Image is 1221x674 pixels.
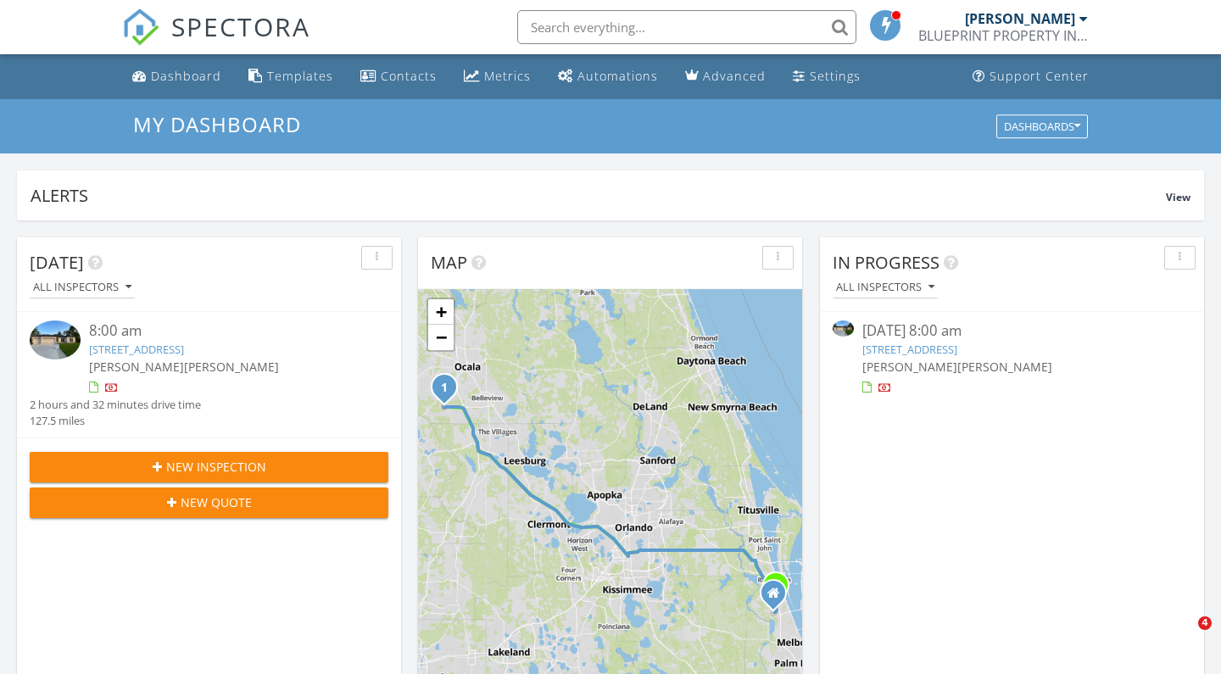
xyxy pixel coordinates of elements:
[428,299,454,325] a: Zoom in
[703,68,766,84] div: Advanced
[786,61,867,92] a: Settings
[30,320,81,359] img: 9368649%2Fcover_photos%2Futuc4eDkhpMR9AzjRLXX%2Fsmall.jpg
[30,320,388,429] a: 8:00 am [STREET_ADDRESS] [PERSON_NAME][PERSON_NAME] 2 hours and 32 minutes drive time 127.5 miles
[957,359,1052,375] span: [PERSON_NAME]
[171,8,310,44] span: SPECTORA
[836,281,934,293] div: All Inspectors
[181,493,252,511] span: New Quote
[431,251,467,274] span: Map
[151,68,221,84] div: Dashboard
[125,61,228,92] a: Dashboard
[30,487,388,518] button: New Quote
[122,8,159,46] img: The Best Home Inspection Software - Spectora
[31,184,1166,207] div: Alerts
[1163,616,1204,657] iframe: Intercom live chat
[990,68,1089,84] div: Support Center
[918,27,1088,44] div: BLUEPRINT PROPERTY INSPECTIONS
[30,251,84,274] span: [DATE]
[30,452,388,482] button: New Inspection
[184,359,279,375] span: [PERSON_NAME]
[833,320,854,337] img: 9368649%2Fcover_photos%2Futuc4eDkhpMR9AzjRLXX%2Fsmall.jpg
[1166,190,1190,204] span: View
[444,387,454,397] div: 13344 sw 75th ct , ocala, FL 34473
[1004,120,1080,132] div: Dashboards
[30,397,201,413] div: 2 hours and 32 minutes drive time
[1198,616,1212,630] span: 4
[33,281,131,293] div: All Inspectors
[833,251,939,274] span: In Progress
[833,320,1191,396] a: [DATE] 8:00 am [STREET_ADDRESS] [PERSON_NAME][PERSON_NAME]
[133,110,301,138] span: My Dashboard
[776,585,786,595] div: 8530 N Wickham Rd Suite 112, Melbourne FLORIDA 32940
[381,68,437,84] div: Contacts
[267,68,333,84] div: Templates
[30,413,201,429] div: 127.5 miles
[484,68,531,84] div: Metrics
[966,61,1096,92] a: Support Center
[965,10,1075,27] div: [PERSON_NAME]
[166,458,266,476] span: New Inspection
[810,68,861,84] div: Settings
[242,61,340,92] a: Templates
[862,342,957,357] a: [STREET_ADDRESS]
[428,325,454,350] a: Zoom out
[996,114,1088,138] button: Dashboards
[122,23,310,58] a: SPECTORA
[441,382,448,394] i: 1
[833,276,938,299] button: All Inspectors
[678,61,772,92] a: Advanced
[551,61,665,92] a: Automations (Basic)
[457,61,538,92] a: Metrics
[773,593,783,603] div: 2825 Dampier Dr, Melbourne FL 32940
[89,359,184,375] span: [PERSON_NAME]
[354,61,443,92] a: Contacts
[862,320,1162,342] div: [DATE] 8:00 am
[89,342,184,357] a: [STREET_ADDRESS]
[862,359,957,375] span: [PERSON_NAME]
[517,10,856,44] input: Search everything...
[89,320,358,342] div: 8:00 am
[577,68,658,84] div: Automations
[30,276,135,299] button: All Inspectors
